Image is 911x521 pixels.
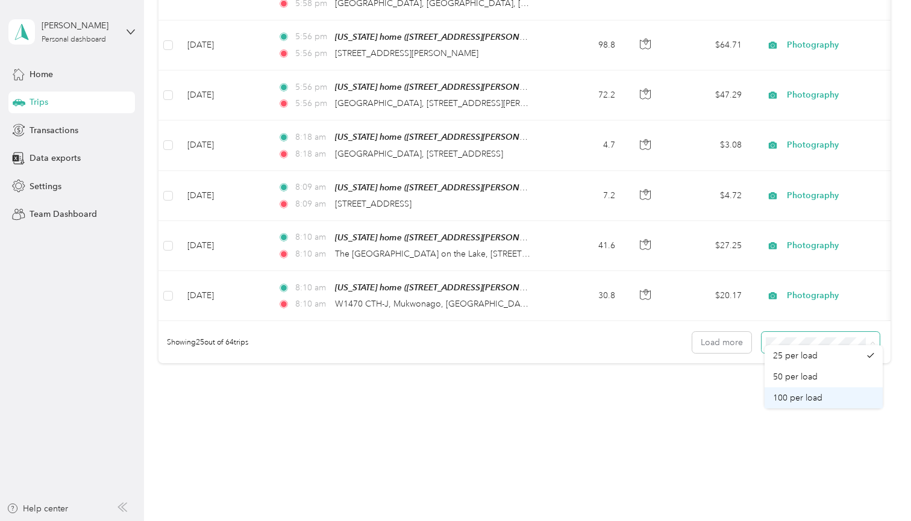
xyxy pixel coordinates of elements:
td: $3.08 [667,120,751,170]
td: $64.71 [667,20,751,70]
td: 72.2 [545,70,625,120]
span: 8:09 am [295,181,330,194]
div: [PERSON_NAME] [42,19,117,32]
td: [DATE] [178,70,268,120]
span: [GEOGRAPHIC_DATA], [STREET_ADDRESS] [335,149,503,159]
span: W1470 CTH-J, Mukwonago, [GEOGRAPHIC_DATA], [GEOGRAPHIC_DATA] [335,299,624,309]
span: 25 per load [773,351,818,361]
button: Help center [7,502,68,515]
td: 41.6 [545,221,625,271]
td: [DATE] [178,120,268,170]
td: 4.7 [545,120,625,170]
span: 8:18 am [295,131,330,144]
span: Transactions [30,124,78,137]
span: [US_STATE] home ([STREET_ADDRESS][PERSON_NAME], ) [335,282,558,293]
span: Team Dashboard [30,208,97,220]
span: Data exports [30,152,81,164]
span: 100 per load [773,393,822,403]
span: [US_STATE] home ([STREET_ADDRESS][PERSON_NAME], ) [335,32,558,42]
span: [GEOGRAPHIC_DATA], [STREET_ADDRESS][PERSON_NAME] [335,98,570,108]
span: [STREET_ADDRESS][PERSON_NAME] [335,48,478,58]
td: $4.72 [667,171,751,221]
span: Home [30,68,53,81]
td: $20.17 [667,271,751,321]
span: Settings [30,180,61,193]
span: Showing 25 out of 64 trips [158,337,248,348]
span: Photography [787,39,897,52]
span: [US_STATE] home ([STREET_ADDRESS][PERSON_NAME], ) [335,82,558,92]
span: [US_STATE] home ([STREET_ADDRESS][PERSON_NAME], ) [335,232,558,243]
span: 8:18 am [295,148,330,161]
iframe: Everlance-gr Chat Button Frame [844,454,911,521]
td: 30.8 [545,271,625,321]
span: 8:09 am [295,198,330,211]
span: 50 per load [773,372,818,382]
span: 8:10 am [295,248,330,261]
span: 5:56 pm [295,81,330,94]
td: [DATE] [178,20,268,70]
span: 5:56 pm [295,97,330,110]
button: Load more [692,332,751,353]
span: Photography [787,189,897,202]
span: 5:56 pm [295,47,330,60]
span: 8:10 am [295,298,330,311]
span: [STREET_ADDRESS] [335,199,412,209]
td: 98.8 [545,20,625,70]
span: 8:10 am [295,281,330,295]
td: $27.25 [667,221,751,271]
span: Photography [787,139,897,152]
span: Photography [787,289,897,302]
td: [DATE] [178,221,268,271]
span: 5:56 pm [295,30,330,43]
span: [US_STATE] home ([STREET_ADDRESS][PERSON_NAME], ) [335,183,558,193]
span: 8:10 am [295,231,330,244]
span: Photography [787,239,897,252]
td: [DATE] [178,271,268,321]
td: [DATE] [178,171,268,221]
div: Personal dashboard [42,36,106,43]
span: [US_STATE] home ([STREET_ADDRESS][PERSON_NAME], ) [335,132,558,142]
span: The [GEOGRAPHIC_DATA] on the Lake, [STREET_ADDRESS] [335,249,567,259]
td: $47.29 [667,70,751,120]
span: Trips [30,96,48,108]
span: Photography [787,89,897,102]
td: 7.2 [545,171,625,221]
